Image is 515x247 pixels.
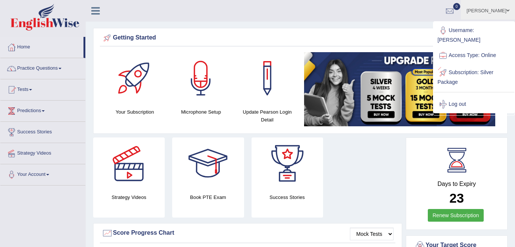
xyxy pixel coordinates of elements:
[453,3,461,10] span: 0
[414,181,499,187] h4: Days to Expiry
[0,101,85,119] a: Predictions
[428,209,484,222] a: Renew Subscription
[434,47,514,64] a: Access Type: Online
[434,96,514,113] a: Log out
[0,122,85,140] a: Success Stories
[102,228,394,239] div: Score Progress Chart
[93,193,165,201] h4: Strategy Videos
[0,143,85,162] a: Strategy Videos
[105,108,164,116] h4: Your Subscription
[172,108,231,116] h4: Microphone Setup
[449,191,464,205] b: 23
[0,79,85,98] a: Tests
[252,193,323,201] h4: Success Stories
[0,164,85,183] a: Your Account
[434,64,514,89] a: Subscription: Silver Package
[172,193,244,201] h4: Book PTE Exam
[0,37,83,56] a: Home
[102,32,499,44] div: Getting Started
[304,52,495,126] img: small5.jpg
[238,108,297,124] h4: Update Pearson Login Detail
[0,58,85,77] a: Practice Questions
[434,22,514,47] a: Username: [PERSON_NAME]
